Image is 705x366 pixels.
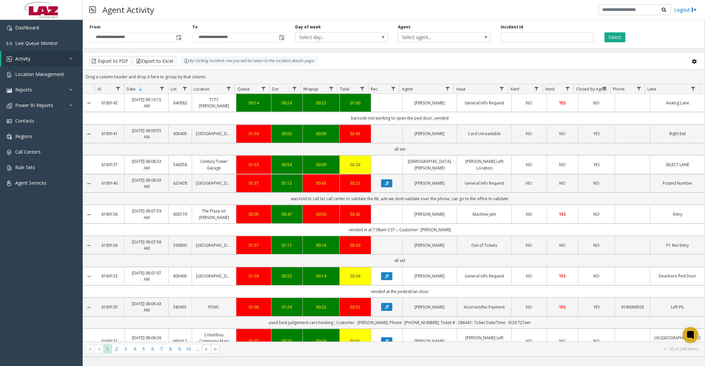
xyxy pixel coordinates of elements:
[407,304,453,310] a: [PERSON_NAME]
[240,304,267,310] a: 01:06
[224,84,233,93] a: Location Filter Menu
[344,180,367,186] div: 03:22
[559,131,566,136] span: NO
[654,180,701,186] a: Posted Number
[593,131,600,136] span: YES
[196,208,232,220] a: The Plaza on [PERSON_NAME]
[129,335,165,347] a: [DATE] 08:06:36 AM
[551,130,574,137] a: NO
[192,24,198,30] label: To
[582,211,611,217] a: NO
[15,40,58,46] span: Live Queue Monitor
[175,345,184,353] span: Page 9
[127,86,136,92] span: Date
[559,304,566,310] span: YES
[516,130,542,137] a: NO
[15,24,39,31] span: Dashboard
[307,180,335,186] a: 00:43
[307,100,335,106] div: 00:22
[307,130,335,137] a: 00:09
[240,211,267,217] a: 02:05
[551,304,574,310] a: YES
[275,211,298,217] a: 00:47
[7,88,12,93] img: 'icon'
[307,304,335,310] div: 00:22
[173,130,187,137] a: 600405
[559,242,566,248] span: NO
[95,143,705,155] td: all set
[129,239,165,251] a: [DATE] 08:07:58 AM
[90,56,131,66] button: Export to PDF
[15,118,34,124] span: Contacts
[593,180,600,186] span: NO
[551,180,574,186] a: NO
[7,119,12,124] img: 'icon'
[95,112,705,124] td: barcode not working to open the ped door, vended
[240,162,267,168] a: 01:23
[501,24,523,30] label: Incident Id
[240,130,267,137] div: 01:39
[204,347,209,352] span: Go to the next page
[83,131,95,137] a: Collapse Details
[340,86,349,92] span: Total
[180,56,318,66] div: By clicking Incident row you will be taken to the incident details page.
[196,130,232,137] a: [GEOGRAPHIC_DATA]
[193,345,202,353] span: Page 11
[196,96,232,109] a: 7777 [PERSON_NAME]
[593,211,600,217] span: NO
[647,86,656,92] span: Lane
[344,100,367,106] a: 01:00
[307,211,335,217] a: 00:50
[83,305,95,310] a: Collapse Details
[95,224,705,236] td: vended in at 7:08am CST--; Customer : [PERSON_NAME]
[196,332,232,351] a: Columbus Commons Main Garage
[516,273,542,279] a: NO
[654,162,701,168] a: SELECT LANE
[307,242,335,248] div: 00:16
[129,128,165,140] a: [DATE] 08:09:55 AM
[407,158,453,171] a: [DEMOGRAPHIC_DATA][PERSON_NAME]
[83,71,705,83] div: Drag a column header and drop it here to group by that column
[407,100,453,106] a: [PERSON_NAME]
[272,86,279,92] span: Dur
[99,338,120,344] a: 6189131
[196,158,232,171] a: Century Tower Garage
[83,212,95,217] a: Collapse Details
[307,162,335,168] a: 00:09
[173,338,187,344] a: 690412
[7,181,12,186] img: 'icon'
[516,242,542,248] a: NO
[83,181,95,186] a: Collapse Details
[344,242,367,248] div: 03:30
[654,130,701,137] a: Right Exit
[344,273,367,279] a: 02:04
[184,58,189,64] img: infoIcon.svg
[130,345,139,353] span: Page 4
[307,273,335,279] a: 00:14
[559,273,566,279] span: YES
[114,84,123,93] a: Id Filter Menu
[551,211,574,217] a: YES
[407,338,453,344] a: [PERSON_NAME]
[138,87,143,92] span: Sortable
[99,180,120,186] a: 6189140
[129,96,165,109] a: [DATE] 08:10:15 AM
[240,180,267,186] a: 01:27
[275,130,298,137] a: 00:55
[389,84,398,93] a: Rec. Filter Menu
[259,84,268,93] a: Queue Filter Menu
[129,301,165,313] a: [DATE] 08:06:43 AM
[516,211,542,217] a: NO
[83,100,95,106] a: Collapse Details
[15,133,32,139] span: Regions
[344,338,367,344] a: 02:01
[15,87,32,93] span: Reports
[456,86,466,92] span: Issue
[295,33,369,42] span: Select day...
[173,211,187,217] a: 600170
